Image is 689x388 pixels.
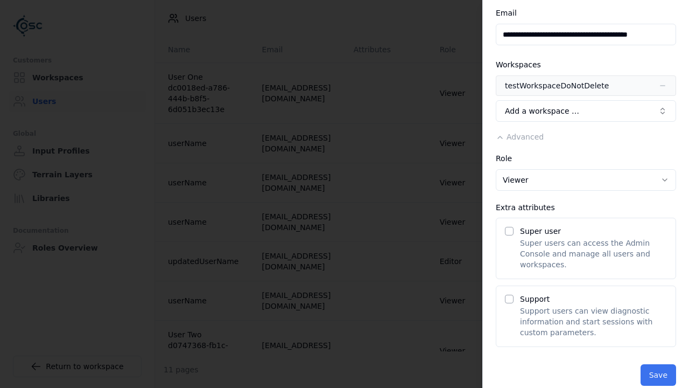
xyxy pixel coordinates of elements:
label: Workspaces [496,60,541,69]
label: Email [496,9,517,17]
div: testWorkspaceDoNotDelete [505,80,609,91]
label: Super user [520,227,561,235]
button: Advanced [496,131,544,142]
label: Support [520,295,550,303]
span: Advanced [507,133,544,141]
span: Add a workspace … [505,106,579,116]
p: Super users can access the Admin Console and manage all users and workspaces. [520,238,667,270]
label: Role [496,154,512,163]
p: Support users can view diagnostic information and start sessions with custom parameters. [520,306,667,338]
div: Extra attributes [496,204,676,211]
button: Save [641,364,676,386]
